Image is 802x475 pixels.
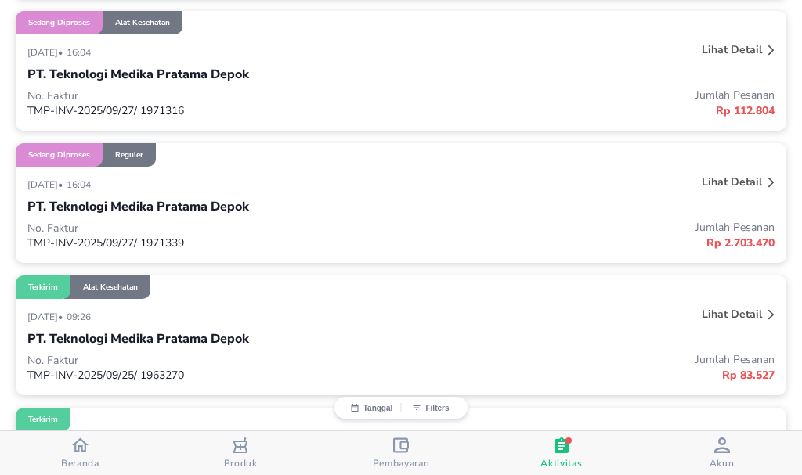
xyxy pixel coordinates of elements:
button: Aktivitas [481,431,641,475]
p: Lihat detail [702,42,762,57]
p: Rp 2.703.470 [401,235,775,251]
button: Produk [161,431,321,475]
p: [DATE] • [27,178,67,191]
p: Terkirim [28,414,58,425]
p: 16:04 [67,178,95,191]
button: Tanggal [342,403,401,412]
p: 09:26 [67,311,95,323]
span: Pembayaran [373,457,430,470]
p: TMP-INV-2025/09/25/ 1963270 [27,368,401,383]
button: Filters [401,403,460,412]
p: Alat Kesehatan [83,282,138,293]
p: Jumlah Pesanan [401,220,775,235]
p: Rp 112.804 [401,103,775,119]
p: 16:04 [67,46,95,59]
p: Terkirim [28,282,58,293]
p: PT. Teknologi Medika Pratama Depok [27,329,249,348]
p: No. Faktur [27,221,401,236]
p: PT. Teknologi Medika Pratama Depok [27,197,249,216]
p: Reguler [115,149,143,160]
p: [DATE] • [27,46,67,59]
p: Alat Kesehatan [115,17,170,28]
p: No. Faktur [27,88,401,103]
p: Lihat detail [702,307,762,322]
p: Lihat detail [702,175,762,189]
p: Rp 83.527 [401,367,775,383]
p: PT. Teknologi Medika Pratama Depok [27,65,249,84]
button: Akun [641,431,802,475]
span: Beranda [61,457,99,470]
p: No. Faktur [27,353,401,368]
p: TMP-INV-2025/09/27/ 1971339 [27,236,401,250]
button: Pembayaran [321,431,482,475]
p: TMP-INV-2025/09/27/ 1971316 [27,103,401,118]
span: Akun [710,457,735,470]
p: [DATE] • [27,311,67,323]
p: Sedang diproses [28,17,90,28]
p: Jumlah Pesanan [401,88,775,103]
span: Aktivitas [540,457,582,470]
span: Produk [224,457,258,470]
p: Sedang diproses [28,149,90,160]
p: Jumlah Pesanan [401,352,775,367]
